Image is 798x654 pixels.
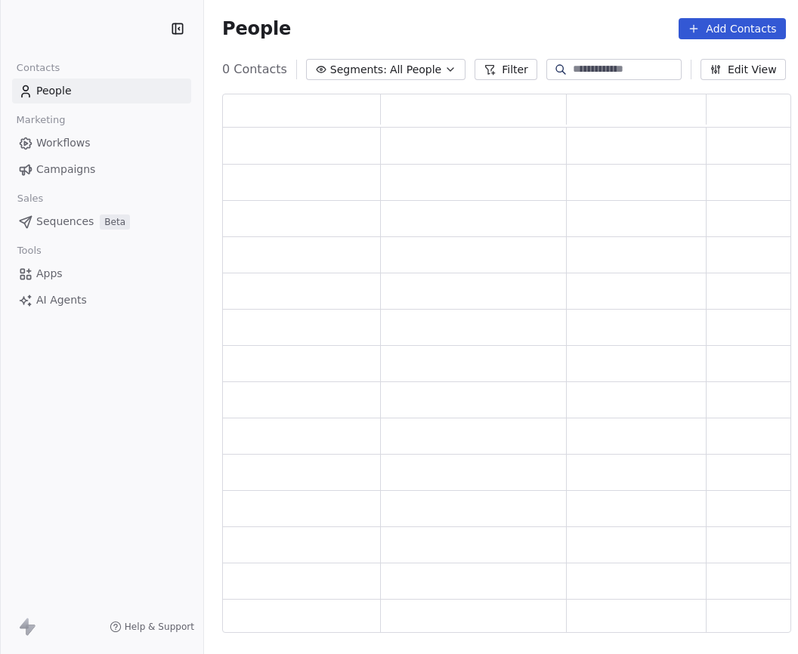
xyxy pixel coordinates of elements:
a: AI Agents [12,288,191,313]
a: Apps [12,261,191,286]
span: All People [390,62,441,78]
a: Campaigns [12,157,191,182]
span: Sales [11,187,50,210]
span: Tools [11,239,48,262]
span: Workflows [36,135,91,151]
span: People [36,83,72,99]
span: Apps [36,266,63,282]
span: Segments: [330,62,387,78]
span: People [222,17,291,40]
span: 0 Contacts [222,60,287,79]
a: SequencesBeta [12,209,191,234]
button: Add Contacts [679,18,785,39]
button: Filter [475,59,537,80]
a: People [12,79,191,103]
span: Contacts [10,57,66,79]
span: Sequences [36,214,94,230]
a: Workflows [12,131,191,156]
span: AI Agents [36,292,87,308]
span: Campaigns [36,162,95,177]
span: Help & Support [125,621,194,633]
span: Marketing [10,109,72,131]
span: Beta [100,214,130,230]
a: Help & Support [110,621,194,633]
button: Edit View [701,59,786,80]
